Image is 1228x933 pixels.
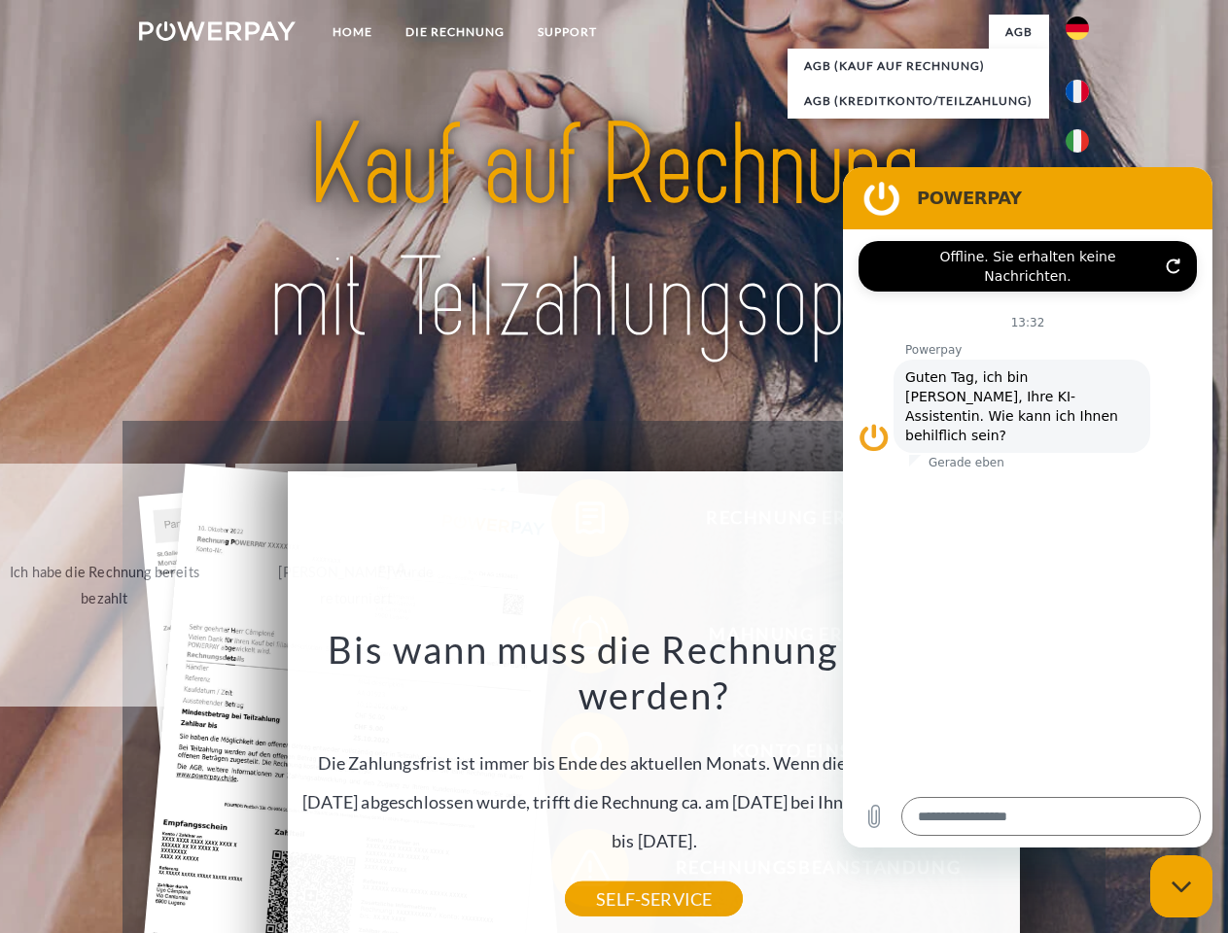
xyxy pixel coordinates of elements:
img: fr [1066,80,1089,103]
iframe: Schaltfläche zum Öffnen des Messaging-Fensters; Konversation läuft [1150,855,1212,917]
a: DIE RECHNUNG [389,15,521,50]
a: SELF-SERVICE [565,881,743,916]
a: AGB (Kreditkonto/Teilzahlung) [788,84,1049,119]
img: de [1066,17,1089,40]
a: SUPPORT [521,15,614,50]
div: Die Zahlungsfrist ist immer bis Ende des aktuellen Monats. Wenn die Bestellung z.B. am [DATE] abg... [299,626,1009,899]
div: [PERSON_NAME] wurde retourniert [247,559,466,611]
h3: Bis wann muss die Rechnung bezahlt werden? [299,626,1009,719]
a: AGB (Kauf auf Rechnung) [788,49,1049,84]
img: it [1066,129,1089,153]
a: Home [316,15,389,50]
iframe: Messaging-Fenster [843,167,1212,847]
img: logo-powerpay-white.svg [139,21,296,41]
a: agb [989,15,1049,50]
img: title-powerpay_de.svg [186,93,1042,372]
